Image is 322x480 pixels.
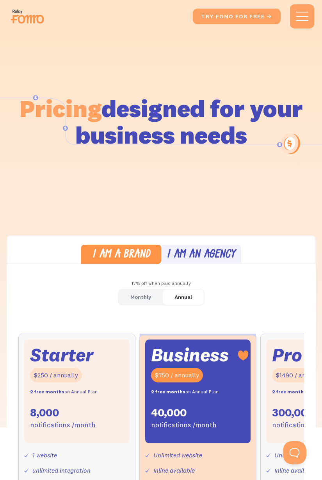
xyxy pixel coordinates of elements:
div: Monthly [130,292,151,303]
div: on Annual Plan [151,386,219,398]
div: $750 / annually [151,368,203,382]
div: Inline available [274,465,316,476]
div: Business [151,345,229,364]
div: I am a brand [92,249,150,261]
div: on Annual Plan [30,386,98,398]
div: menu [290,4,314,28]
strong: 2 free months [272,389,306,395]
span:  [266,13,272,20]
div: 1 website [32,450,57,461]
iframe: Toggle Customer Support [283,441,306,464]
div: 17% off when paid annually [7,278,316,289]
span: Pricing [20,93,101,123]
div: Pro [272,345,302,364]
div: unlimited integration [32,465,91,476]
div: $250 / annually [30,368,82,382]
div: Unlimited website [153,450,202,461]
strong: 2 free months [151,389,185,395]
div: Annual [174,292,192,303]
div: 40,000 [151,405,187,420]
div: Inline available [153,465,195,476]
div: 300,000 [272,405,314,420]
strong: 2 free months [30,389,64,395]
div: 8,000 [30,405,59,420]
div: I am an agency [167,249,235,261]
div: notifications /month [30,420,96,431]
div: Starter [30,345,93,364]
a: try fomo for free [193,9,281,24]
div: notifications /month [151,420,217,431]
h1: designed for your business needs [19,95,303,148]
